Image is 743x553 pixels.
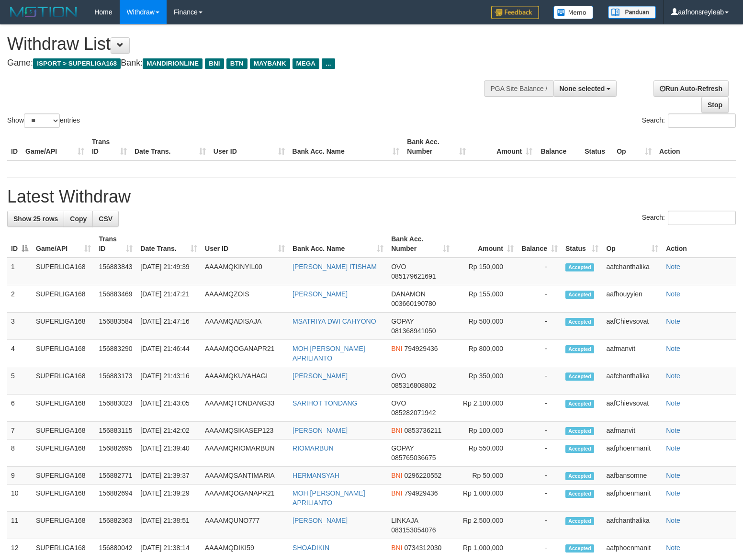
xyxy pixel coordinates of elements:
td: AAAAMQUNO777 [201,512,289,539]
th: Date Trans. [131,133,210,160]
td: Rp 1,000,000 [453,485,518,512]
td: aafChievsovat [602,395,662,422]
span: OVO [391,372,406,380]
span: Copy 794929436 to clipboard [404,345,438,352]
label: Search: [642,211,736,225]
td: - [518,258,562,285]
a: Note [666,517,680,524]
div: PGA Site Balance / [484,80,553,97]
a: Note [666,345,680,352]
span: MAYBANK [250,58,290,69]
td: [DATE] 21:39:29 [136,485,201,512]
td: [DATE] 21:39:37 [136,467,201,485]
span: Copy 085179621691 to clipboard [391,272,436,280]
th: Op: activate to sort column ascending [602,230,662,258]
td: 156883584 [95,313,136,340]
td: 11 [7,512,32,539]
span: BTN [226,58,248,69]
td: SUPERLIGA168 [32,313,95,340]
td: 156883023 [95,395,136,422]
td: AAAAMQSANTIMARIA [201,467,289,485]
span: Accepted [565,517,594,525]
th: Bank Acc. Name: activate to sort column ascending [289,230,387,258]
th: Status: activate to sort column ascending [562,230,602,258]
span: MEGA [293,58,320,69]
label: Search: [642,113,736,128]
td: [DATE] 21:46:44 [136,340,201,367]
td: SUPERLIGA168 [32,422,95,440]
td: - [518,285,562,313]
td: SUPERLIGA168 [32,258,95,285]
a: Note [666,290,680,298]
td: 1 [7,258,32,285]
td: SUPERLIGA168 [32,367,95,395]
td: AAAAMQADISAJA [201,313,289,340]
td: aafmanvit [602,340,662,367]
td: 4 [7,340,32,367]
span: BNI [391,345,402,352]
a: Note [666,399,680,407]
td: 156883290 [95,340,136,367]
th: ID: activate to sort column descending [7,230,32,258]
span: Accepted [565,445,594,453]
th: Balance [536,133,581,160]
a: [PERSON_NAME] [293,372,348,380]
a: MOH [PERSON_NAME] APRILIANTO [293,489,365,507]
a: Copy [64,211,93,227]
td: 7 [7,422,32,440]
input: Search: [668,113,736,128]
a: Note [666,317,680,325]
td: Rp 800,000 [453,340,518,367]
td: - [518,440,562,467]
td: 156883469 [95,285,136,313]
td: SUPERLIGA168 [32,467,95,485]
td: [DATE] 21:39:40 [136,440,201,467]
td: aafbansomne [602,467,662,485]
td: - [518,485,562,512]
td: [DATE] 21:43:16 [136,367,201,395]
td: - [518,467,562,485]
span: OVO [391,399,406,407]
a: [PERSON_NAME] [293,427,348,434]
img: MOTION_logo.png [7,5,80,19]
td: SUPERLIGA168 [32,440,95,467]
td: SUPERLIGA168 [32,512,95,539]
img: Feedback.jpg [491,6,539,19]
td: Rp 2,500,000 [453,512,518,539]
a: MSATRIYA DWI CAHYONO [293,317,376,325]
span: None selected [560,85,605,92]
span: Copy 0296220552 to clipboard [404,472,441,479]
td: 6 [7,395,32,422]
th: Game/API [22,133,88,160]
span: Accepted [565,490,594,498]
input: Search: [668,211,736,225]
td: Rp 350,000 [453,367,518,395]
a: [PERSON_NAME] [293,290,348,298]
td: 5 [7,367,32,395]
span: Accepted [565,400,594,408]
a: [PERSON_NAME] [293,517,348,524]
td: - [518,512,562,539]
th: Amount: activate to sort column ascending [453,230,518,258]
td: [DATE] 21:47:16 [136,313,201,340]
th: ID [7,133,22,160]
td: Rp 550,000 [453,440,518,467]
td: Rp 100,000 [453,422,518,440]
th: User ID: activate to sort column ascending [201,230,289,258]
th: Bank Acc. Name [289,133,404,160]
td: aafchanthalika [602,367,662,395]
a: Stop [701,97,729,113]
td: SUPERLIGA168 [32,395,95,422]
td: 156883115 [95,422,136,440]
td: - [518,395,562,422]
span: GOPAY [391,444,414,452]
span: ISPORT > SUPERLIGA168 [33,58,121,69]
td: 156882771 [95,467,136,485]
td: aafChievsovat [602,313,662,340]
td: AAAAMQOGANAPR21 [201,485,289,512]
span: Copy 085765036675 to clipboard [391,454,436,462]
a: Note [666,444,680,452]
span: Copy [70,215,87,223]
a: CSV [92,211,119,227]
td: SUPERLIGA168 [32,485,95,512]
